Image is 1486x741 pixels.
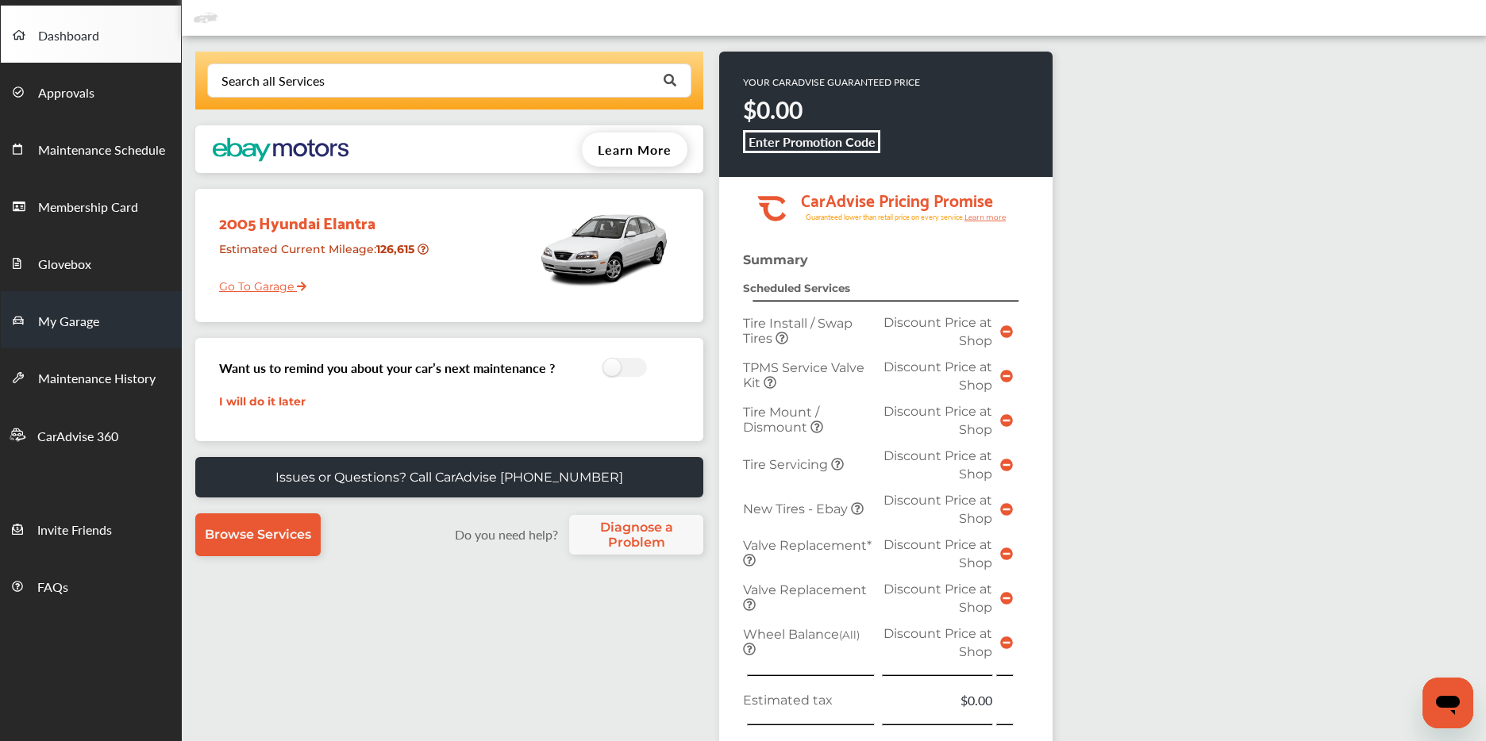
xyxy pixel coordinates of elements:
span: Discount Price at Shop [884,448,992,482]
span: CarAdvise 360 [37,427,118,447]
p: Issues or Questions? Call CarAdvise [PHONE_NUMBER] [275,470,623,485]
a: I will do it later [219,394,306,409]
label: Do you need help? [447,525,565,543]
tspan: Learn more [964,213,1007,221]
span: Valve Replacement [743,582,867,597]
a: Maintenance Schedule [1,120,181,177]
span: Discount Price at Shop [884,582,992,615]
h3: Want us to remind you about your car’s next maintenance ? [219,359,555,377]
strong: 126,615 [376,242,418,256]
span: Tire Mount / Dismount [743,405,819,435]
tspan: CarAdvise Pricing Promise [801,185,993,213]
span: New Tires - Ebay [743,501,851,516]
span: Discount Price at Shop [884,626,992,659]
img: placeholder_car.fcab19be.svg [194,8,218,28]
a: Membership Card [1,177,181,234]
div: Estimated Current Mileage : [207,236,440,276]
span: Diagnose a Problem [577,520,695,550]
b: Enter Promotion Code [749,132,876,151]
tspan: Guaranteed lower than retail price on every service. [806,212,964,222]
span: Discount Price at Shop [884,537,992,570]
span: Browse Services [205,527,311,542]
small: (All) [839,628,860,641]
span: Tire Install / Swap Tires [743,316,853,346]
a: Glovebox [1,234,181,291]
p: YOUR CARADVISE GUARANTEED PRICE [743,75,920,89]
td: $0.00 [879,687,996,713]
span: Wheel Balance [743,627,860,642]
div: 2005 Hyundai Elantra [207,197,440,236]
div: Search all Services [221,75,325,87]
span: Invite Friends [37,520,112,541]
span: Approvals [38,83,94,104]
span: Tire Servicing [743,457,831,472]
span: Discount Price at Shop [884,359,992,393]
a: My Garage [1,291,181,348]
strong: $0.00 [743,93,803,126]
span: Discount Price at Shop [884,404,992,437]
a: Dashboard [1,6,181,63]
span: Membership Card [38,198,138,218]
a: Diagnose a Problem [569,515,703,555]
span: Valve Replacement* [743,538,872,553]
a: Approvals [1,63,181,120]
a: Maintenance History [1,348,181,405]
span: Learn More [598,140,672,159]
span: Maintenance History [38,369,156,390]
span: Dashboard [38,26,99,47]
a: Go To Garage [207,267,306,298]
a: Browse Services [195,513,321,556]
span: Glovebox [38,255,91,275]
span: Maintenance Schedule [38,140,165,161]
span: Discount Price at Shop [884,315,992,348]
span: My Garage [38,312,99,332]
strong: Summary [743,252,808,267]
span: Discount Price at Shop [884,493,992,526]
span: FAQs [37,578,68,598]
span: TPMS Service Valve Kit [743,360,864,390]
iframe: Button to launch messaging window [1422,678,1473,728]
td: Estimated tax [739,687,879,713]
a: Issues or Questions? Call CarAdvise [PHONE_NUMBER] [195,457,703,497]
strong: Scheduled Services [743,282,850,294]
img: mobile_3434_st0640_046.jpg [537,197,672,300]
